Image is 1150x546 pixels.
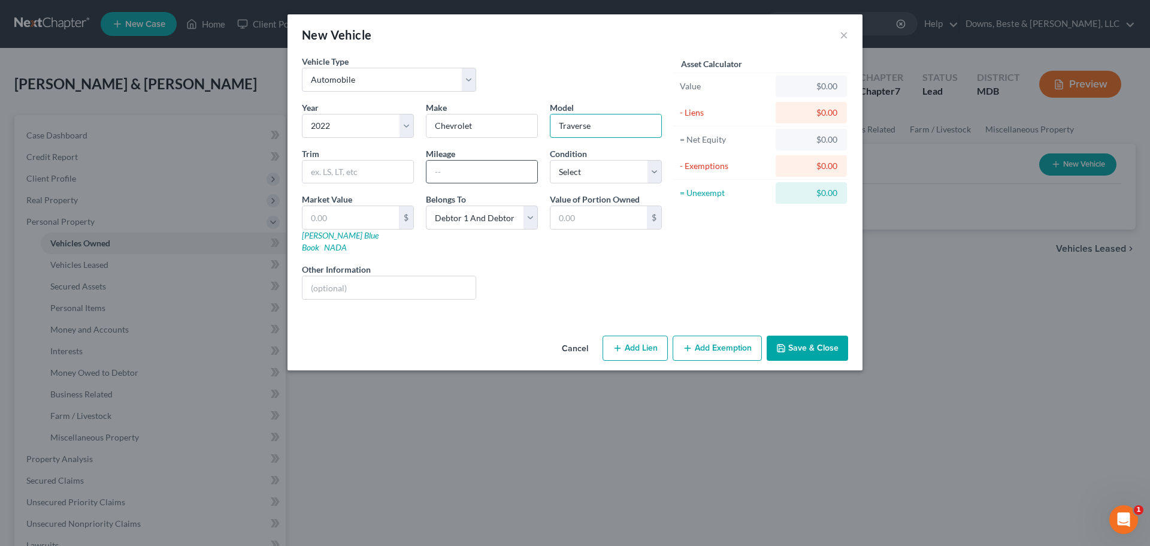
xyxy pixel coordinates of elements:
[302,161,413,183] input: ex. LS, LT, etc
[550,193,640,206] label: Value of Portion Owned
[550,114,661,137] input: ex. Altima
[426,147,455,160] label: Mileage
[785,107,837,119] div: $0.00
[680,134,770,146] div: = Net Equity
[302,276,476,299] input: (optional)
[426,161,537,183] input: --
[302,147,319,160] label: Trim
[550,101,574,114] label: Model
[681,58,742,70] label: Asset Calculator
[426,114,537,137] input: ex. Nissan
[673,336,762,361] button: Add Exemption
[785,80,837,92] div: $0.00
[647,206,661,229] div: $
[1134,505,1143,515] span: 1
[550,206,647,229] input: 0.00
[302,55,349,68] label: Vehicle Type
[680,160,770,172] div: - Exemptions
[302,26,371,43] div: New Vehicle
[785,187,837,199] div: $0.00
[785,160,837,172] div: $0.00
[426,194,466,204] span: Belongs To
[399,206,413,229] div: $
[680,107,770,119] div: - Liens
[603,336,668,361] button: Add Lien
[680,80,770,92] div: Value
[302,193,352,206] label: Market Value
[302,101,319,114] label: Year
[302,263,371,276] label: Other Information
[550,147,587,160] label: Condition
[840,28,848,42] button: ×
[767,336,848,361] button: Save & Close
[1109,505,1138,534] iframe: Intercom live chat
[302,230,379,252] a: [PERSON_NAME] Blue Book
[680,187,770,199] div: = Unexempt
[324,242,347,252] a: NADA
[426,102,447,113] span: Make
[552,337,598,361] button: Cancel
[785,134,837,146] div: $0.00
[302,206,399,229] input: 0.00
